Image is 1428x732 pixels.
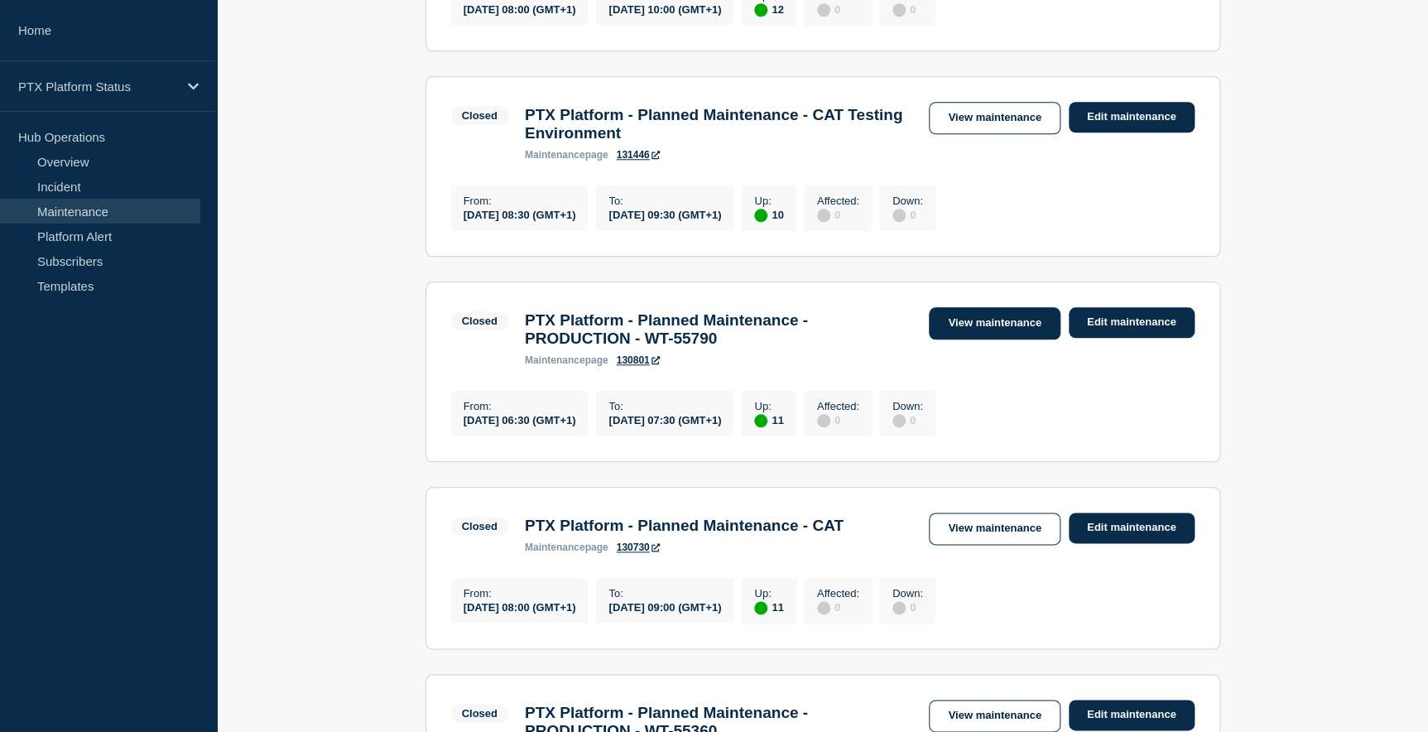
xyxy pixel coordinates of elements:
[1069,102,1195,132] a: Edit maintenance
[1069,307,1195,338] a: Edit maintenance
[929,513,1060,545] a: View maintenance
[817,207,859,222] div: 0
[525,106,913,142] h3: PTX Platform - Planned Maintenance - CAT Testing Environment
[18,79,177,94] p: PTX Platform Status
[462,315,498,327] div: Closed
[754,600,783,614] div: 11
[892,207,923,222] div: 0
[929,700,1060,732] a: View maintenance
[892,195,923,207] p: Down :
[464,412,576,426] div: [DATE] 06:30 (GMT+1)
[892,209,906,222] div: disabled
[817,2,859,17] div: 0
[892,3,906,17] div: disabled
[462,520,498,532] div: Closed
[754,2,783,17] div: 12
[754,207,783,222] div: 10
[892,400,923,412] p: Down :
[754,400,783,412] p: Up :
[892,601,906,614] div: disabled
[892,412,923,427] div: 0
[754,412,783,427] div: 11
[462,707,498,720] div: Closed
[617,149,660,161] a: 131446
[608,587,721,600] p: To :
[525,149,585,161] span: maintenance
[525,542,585,553] span: maintenance
[892,2,923,17] div: 0
[464,587,576,600] p: From :
[525,542,608,553] p: page
[892,600,923,614] div: 0
[817,3,830,17] div: disabled
[817,195,859,207] p: Affected :
[617,542,660,553] a: 130730
[892,414,906,427] div: disabled
[754,209,767,222] div: up
[608,195,721,207] p: To :
[462,109,498,122] div: Closed
[608,207,721,221] div: [DATE] 09:30 (GMT+1)
[1069,513,1195,543] a: Edit maintenance
[464,2,576,16] div: [DATE] 08:00 (GMT+1)
[817,412,859,427] div: 0
[817,600,859,614] div: 0
[929,102,1060,134] a: View maintenance
[754,601,767,614] div: up
[892,587,923,600] p: Down :
[525,149,608,161] p: page
[817,414,830,427] div: disabled
[754,3,767,17] div: up
[929,307,1060,340] a: View maintenance
[464,400,576,412] p: From :
[817,400,859,412] p: Affected :
[608,2,721,16] div: [DATE] 10:00 (GMT+1)
[608,412,721,426] div: [DATE] 07:30 (GMT+1)
[525,311,913,348] h3: PTX Platform - Planned Maintenance - PRODUCTION - WT-55790
[525,354,608,366] p: page
[754,195,783,207] p: Up :
[1069,700,1195,730] a: Edit maintenance
[617,354,660,366] a: 130801
[464,207,576,221] div: [DATE] 08:30 (GMT+1)
[608,600,721,614] div: [DATE] 09:00 (GMT+1)
[525,517,844,535] h3: PTX Platform - Planned Maintenance - CAT
[817,587,859,600] p: Affected :
[754,414,767,427] div: up
[525,354,585,366] span: maintenance
[608,400,721,412] p: To :
[754,587,783,600] p: Up :
[817,209,830,222] div: disabled
[464,195,576,207] p: From :
[817,601,830,614] div: disabled
[464,600,576,614] div: [DATE] 08:00 (GMT+1)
